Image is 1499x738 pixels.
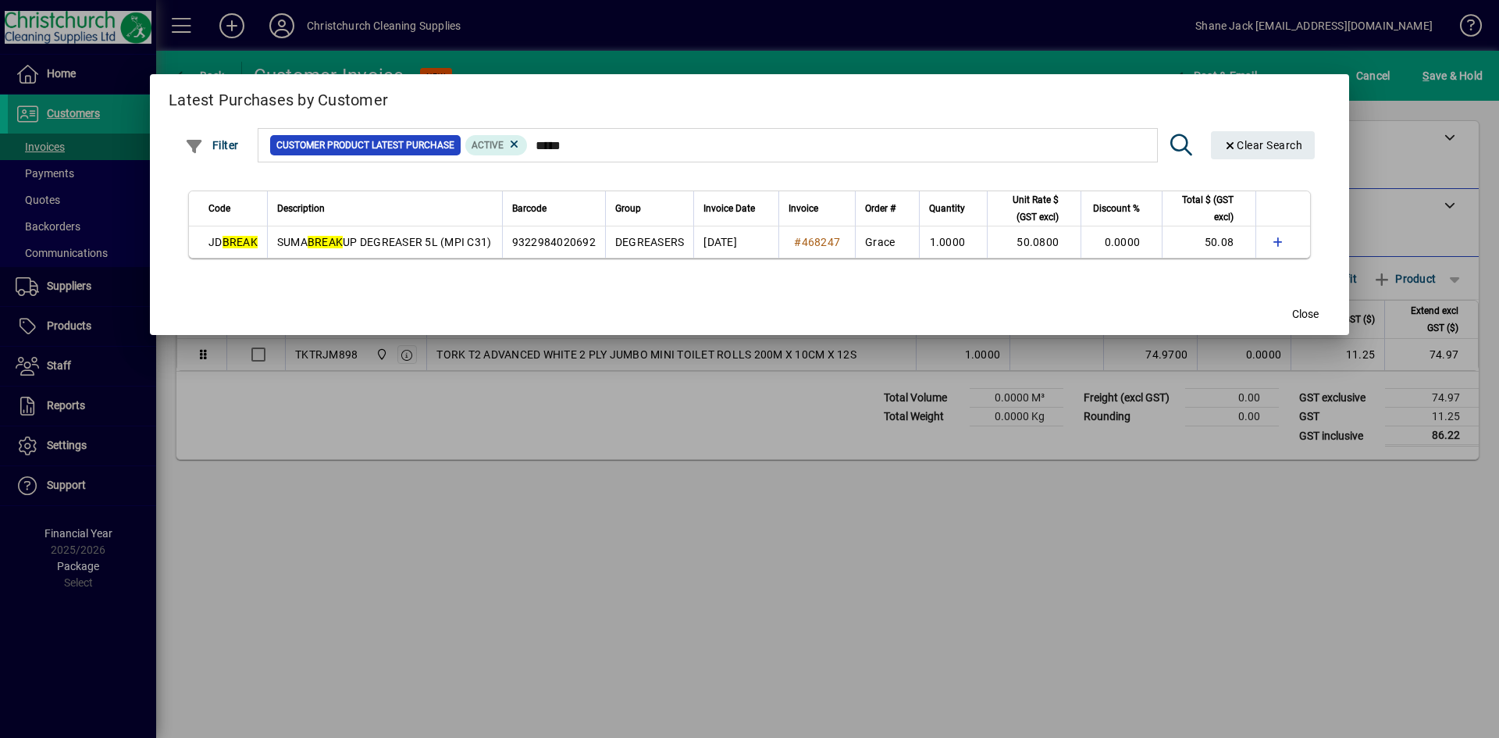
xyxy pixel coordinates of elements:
button: Clear [1211,131,1316,159]
div: Group [615,200,685,217]
td: 1.0000 [919,226,987,258]
div: Unit Rate $ (GST excl) [997,191,1073,226]
div: Total $ (GST excl) [1172,191,1248,226]
span: Clear Search [1223,139,1303,152]
td: 50.0800 [987,226,1081,258]
h2: Latest Purchases by Customer [150,74,1349,119]
span: Active [472,140,504,151]
span: JD [208,236,258,248]
td: [DATE] [693,226,778,258]
span: Invoice Date [703,200,755,217]
button: Close [1280,301,1330,329]
span: Invoice [789,200,818,217]
span: Total $ (GST excl) [1172,191,1234,226]
em: BREAK [308,236,343,248]
td: 0.0000 [1081,226,1162,258]
div: Barcode [512,200,596,217]
span: Close [1292,306,1319,323]
span: Quantity [929,200,965,217]
span: Filter [185,139,239,152]
span: DEGREASERS [615,236,685,248]
span: # [794,236,801,248]
span: 468247 [802,236,841,248]
span: Code [208,200,230,217]
span: Description [277,200,325,217]
span: Discount % [1093,200,1140,217]
div: Invoice Date [703,200,769,217]
span: Customer Product Latest Purchase [276,137,454,153]
em: BREAK [223,236,258,248]
span: Order # [865,200,895,217]
div: Discount % [1091,200,1154,217]
span: 9322984020692 [512,236,596,248]
div: Quantity [929,200,979,217]
div: Code [208,200,258,217]
span: Unit Rate $ (GST excl) [997,191,1059,226]
a: #468247 [789,234,846,251]
div: Invoice [789,200,846,217]
button: Filter [181,131,243,159]
div: Description [277,200,493,217]
td: Grace [855,226,919,258]
span: SUMA UP DEGREASER 5L (MPI C31) [277,236,492,248]
span: Group [615,200,641,217]
div: Order # [865,200,910,217]
td: 50.08 [1162,226,1255,258]
span: Barcode [512,200,547,217]
mat-chip: Product Activation Status: Active [465,135,528,155]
